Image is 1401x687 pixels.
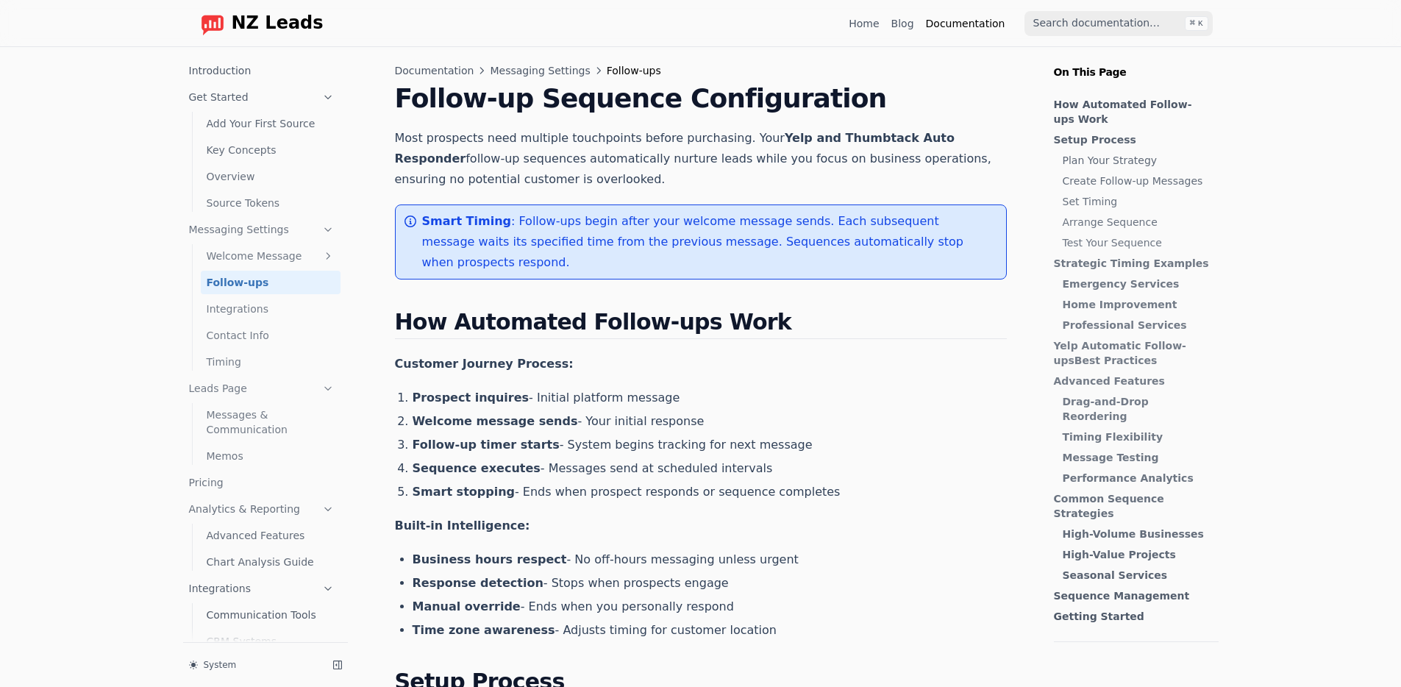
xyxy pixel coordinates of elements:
[413,436,1007,454] li: - System begins tracking for next message
[413,552,567,566] strong: Business hours respect
[1024,11,1213,36] input: Search documentation…
[1063,430,1211,444] a: Timing Flexibility
[232,13,324,34] span: NZ Leads
[413,461,541,475] strong: Sequence executes
[1063,396,1149,422] strong: Drag-and-Drop Reordering
[413,576,543,590] strong: Response detection
[201,550,341,574] a: Chart Analysis Guide
[413,599,521,613] strong: Manual override
[201,603,341,627] a: Communication Tools
[1063,547,1211,562] a: High-Value Projects
[183,85,341,109] a: Get Started
[201,138,341,162] a: Key Concepts
[1042,47,1230,79] p: On This Page
[413,389,1007,407] li: - Initial platform message
[1063,452,1159,463] strong: Message Testing
[201,112,341,135] a: Add Your First Source
[1063,569,1168,581] strong: Seasonal Services
[1054,588,1211,603] a: Sequence Management
[849,16,879,31] a: Home
[1063,297,1211,312] a: Home Improvement
[201,524,341,547] a: Advanced Features
[413,623,555,637] strong: Time zone awareness
[189,12,324,35] a: Home page
[413,483,1007,501] li: - Ends when prospect responds or sequence completes
[1063,278,1180,290] strong: Emergency Services
[607,63,661,78] span: Follow-ups
[395,63,474,78] a: Documentation
[413,574,1007,592] li: - Stops when prospects engage
[1054,132,1211,147] a: Setup Process
[201,630,341,653] a: CRM Systems
[1054,256,1211,271] a: Strategic Timing Examples
[201,444,341,468] a: Memos
[413,413,1007,430] li: - Your initial response
[413,414,578,428] strong: Welcome message sends
[183,471,341,494] a: Pricing
[183,655,321,675] button: System
[926,16,1005,31] a: Documentation
[201,297,341,321] a: Integrations
[183,377,341,400] a: Leads Page
[1063,450,1211,465] a: Message Testing
[1063,215,1211,229] a: Arrange Sequence
[1063,277,1211,291] a: Emergency Services
[413,622,1007,639] li: - Adjusts timing for customer location
[1063,299,1177,310] strong: Home Improvement
[395,84,1007,113] h1: Follow-up Sequence Configuration
[1063,174,1211,188] a: Create Follow-up Messages
[201,12,224,35] img: logo
[1063,568,1211,583] a: Seasonal Services
[1054,97,1211,127] a: How Automated Follow-ups Work
[1063,194,1211,209] a: Set Timing
[422,211,994,273] p: : Follow-ups begin after your welcome message sends. Each subsequent message waits its specified ...
[1063,153,1211,168] a: Plan Your Strategy
[201,165,341,188] a: Overview
[1063,318,1211,332] a: Professional Services
[201,271,341,294] a: Follow-ups
[201,350,341,374] a: Timing
[395,309,1007,339] h2: How Automated Follow-ups Work
[395,131,955,165] strong: Yelp and Thumbtack Auto Responder
[1063,431,1163,443] strong: Timing Flexibility
[1054,609,1211,624] a: Getting Started
[422,214,512,228] strong: Smart Timing
[201,403,341,441] a: Messages & Communication
[1063,528,1204,540] strong: High-Volume Businesses
[413,551,1007,569] li: - No off-hours messaging unless urgent
[1063,235,1211,250] a: Test Your Sequence
[183,218,341,241] a: Messaging Settings
[1054,340,1186,366] strong: Yelp Automatic Follow-ups
[1054,491,1211,521] a: Common Sequence Strategies
[413,598,1007,616] li: - Ends when you personally respond
[201,244,341,268] a: Welcome Message
[891,16,914,31] a: Blog
[183,497,341,521] a: Analytics & Reporting
[413,438,560,452] strong: Follow-up timer starts
[395,519,530,533] strong: Built-in Intelligence:
[395,128,1007,190] p: Most prospects need multiple touchpoints before purchasing. Your follow-up sequences automaticall...
[1063,471,1211,485] a: Performance Analytics
[1054,338,1211,368] a: Yelp Automatic Follow-upsBest Practices
[201,324,341,347] a: Contact Info
[1063,394,1211,424] a: Drag-and-Drop Reordering
[1063,527,1211,541] a: High-Volume Businesses
[183,577,341,600] a: Integrations
[1063,549,1176,560] strong: High-Value Projects
[183,59,341,82] a: Introduction
[1063,319,1187,331] strong: Professional Services
[413,391,530,405] strong: Prospect inquires
[327,655,348,675] button: Collapse sidebar
[201,191,341,215] a: Source Tokens
[413,485,516,499] strong: Smart stopping
[1054,374,1211,388] a: Advanced Features
[395,357,574,371] strong: Customer Journey Process:
[1063,472,1194,484] strong: Performance Analytics
[413,460,1007,477] li: - Messages send at scheduled intervals
[490,63,590,78] a: Messaging Settings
